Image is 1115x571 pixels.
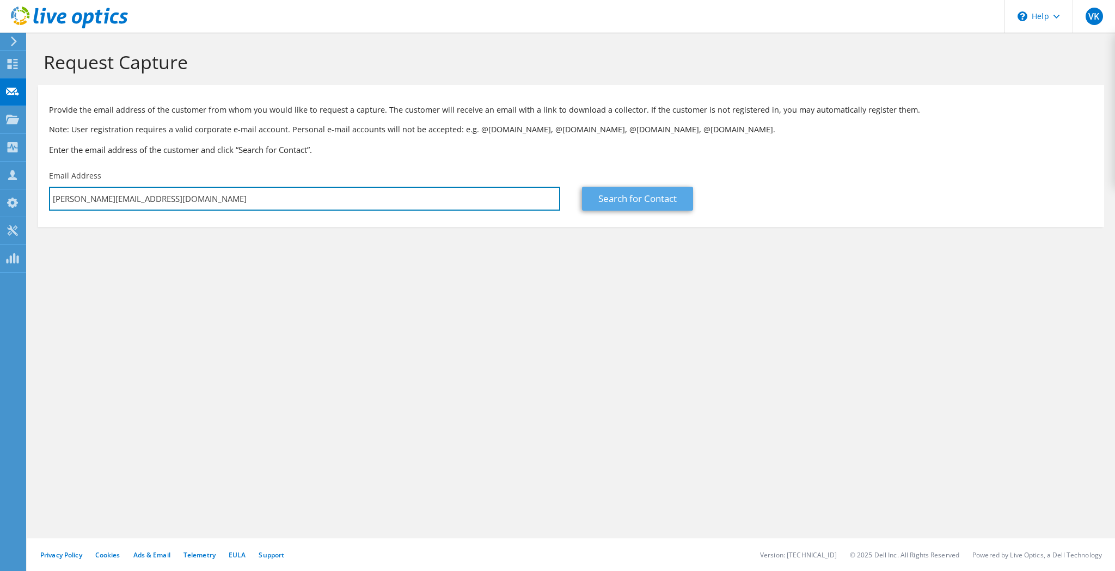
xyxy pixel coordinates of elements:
[49,124,1093,136] p: Note: User registration requires a valid corporate e-mail account. Personal e-mail accounts will ...
[760,550,837,560] li: Version: [TECHNICAL_ID]
[1086,8,1103,25] span: VK
[582,187,693,211] a: Search for Contact
[133,550,170,560] a: Ads & Email
[49,104,1093,116] p: Provide the email address of the customer from whom you would like to request a capture. The cust...
[229,550,246,560] a: EULA
[850,550,959,560] li: © 2025 Dell Inc. All Rights Reserved
[183,550,216,560] a: Telemetry
[40,550,82,560] a: Privacy Policy
[49,144,1093,156] h3: Enter the email address of the customer and click “Search for Contact”.
[1018,11,1027,21] svg: \n
[972,550,1102,560] li: Powered by Live Optics, a Dell Technology
[259,550,284,560] a: Support
[95,550,120,560] a: Cookies
[44,51,1093,73] h1: Request Capture
[49,170,101,181] label: Email Address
